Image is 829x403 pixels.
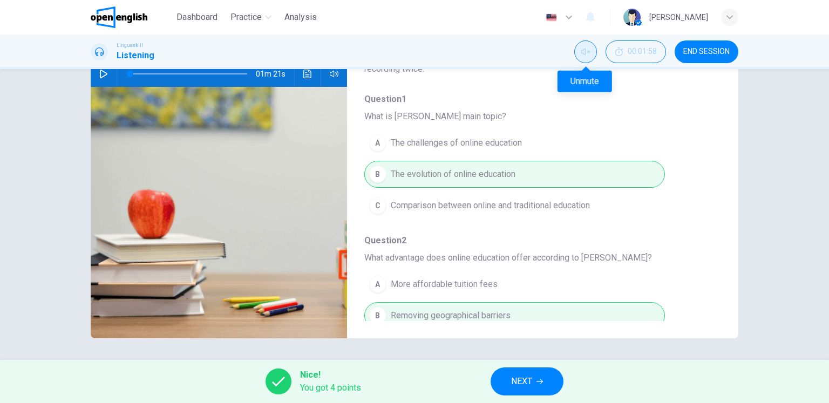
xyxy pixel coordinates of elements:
[284,11,317,24] span: Analysis
[545,13,558,22] img: en
[606,40,666,63] button: 00:01:58
[256,61,294,87] span: 01m 21s
[364,234,704,247] span: Question 2
[649,11,708,24] div: [PERSON_NAME]
[230,11,262,24] span: Practice
[574,40,597,63] div: Unmute
[91,87,347,338] img: Listen to Emma Johnson, a specialist of online learning, discussing the evolution of online educa...
[226,8,276,27] button: Practice
[675,40,738,63] button: END SESSION
[117,42,143,49] span: Linguaskill
[299,61,316,87] button: Click to see the audio transcription
[683,47,730,56] span: END SESSION
[511,374,532,389] span: NEXT
[623,9,641,26] img: Profile picture
[172,8,222,27] button: Dashboard
[117,49,154,62] h1: Listening
[491,367,563,395] button: NEXT
[280,8,321,27] button: Analysis
[364,251,704,264] span: What advantage does online education offer according to [PERSON_NAME]?
[558,71,612,92] div: Unmute
[364,93,704,106] span: Question 1
[176,11,218,24] span: Dashboard
[364,110,704,123] span: What is [PERSON_NAME] main topic?
[91,6,147,28] img: OpenEnglish logo
[606,40,666,63] div: Hide
[628,47,657,56] span: 00:01:58
[300,381,361,394] span: You got 4 points
[300,368,361,381] span: Nice!
[91,6,172,28] a: OpenEnglish logo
